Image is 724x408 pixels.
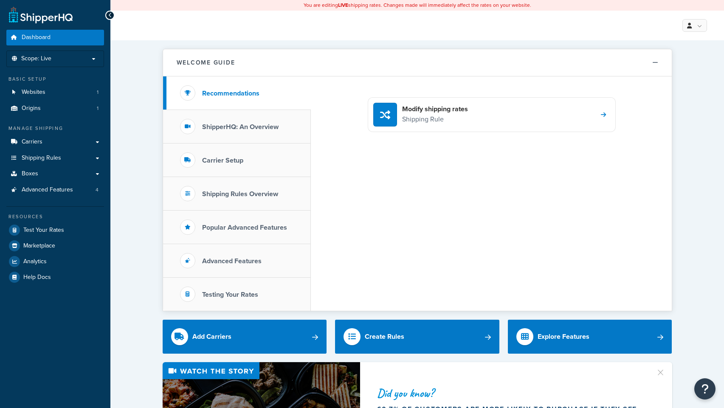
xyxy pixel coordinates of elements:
[402,104,468,114] h4: Modify shipping rates
[22,186,73,194] span: Advanced Features
[538,331,589,343] div: Explore Features
[21,55,51,62] span: Scope: Live
[377,387,645,399] div: Did you know?
[6,76,104,83] div: Basic Setup
[365,331,404,343] div: Create Rules
[22,105,41,112] span: Origins
[6,30,104,45] a: Dashboard
[6,238,104,253] a: Marketplace
[163,49,672,76] button: Welcome Guide
[22,34,51,41] span: Dashboard
[22,138,42,146] span: Carriers
[22,170,38,177] span: Boxes
[23,274,51,281] span: Help Docs
[22,155,61,162] span: Shipping Rules
[202,224,287,231] h3: Popular Advanced Features
[6,101,104,116] a: Origins1
[6,182,104,198] li: Advanced Features
[402,114,468,125] p: Shipping Rule
[6,101,104,116] li: Origins
[23,258,47,265] span: Analytics
[192,331,231,343] div: Add Carriers
[97,89,99,96] span: 1
[96,186,99,194] span: 4
[338,1,348,9] b: LIVE
[202,157,243,164] h3: Carrier Setup
[163,320,327,354] a: Add Carriers
[6,222,104,238] a: Test Your Rates
[202,257,262,265] h3: Advanced Features
[97,105,99,112] span: 1
[6,166,104,182] a: Boxes
[6,125,104,132] div: Manage Shipping
[6,150,104,166] a: Shipping Rules
[6,84,104,100] li: Websites
[202,190,278,198] h3: Shipping Rules Overview
[22,89,45,96] span: Websites
[6,213,104,220] div: Resources
[202,123,279,131] h3: ShipperHQ: An Overview
[694,378,716,400] button: Open Resource Center
[335,320,499,354] a: Create Rules
[508,320,672,354] a: Explore Features
[6,270,104,285] a: Help Docs
[6,84,104,100] a: Websites1
[202,90,259,97] h3: Recommendations
[6,134,104,150] a: Carriers
[23,242,55,250] span: Marketplace
[6,182,104,198] a: Advanced Features4
[23,227,64,234] span: Test Your Rates
[6,254,104,269] a: Analytics
[177,59,235,66] h2: Welcome Guide
[202,291,258,298] h3: Testing Your Rates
